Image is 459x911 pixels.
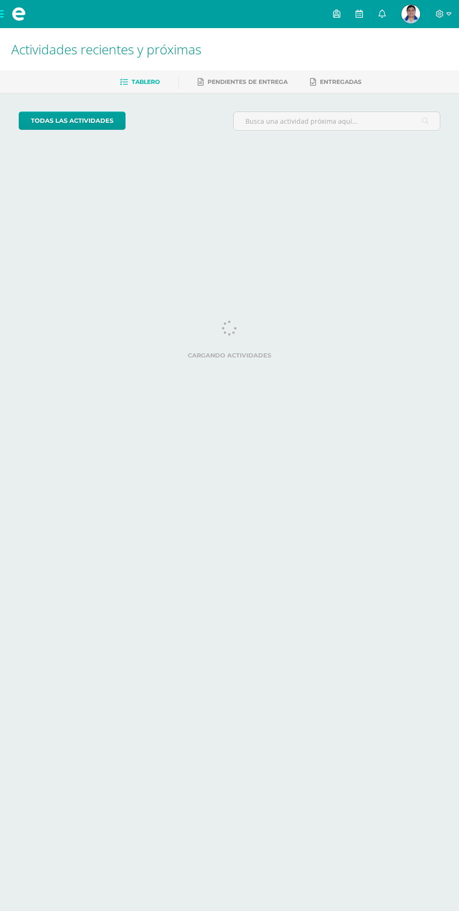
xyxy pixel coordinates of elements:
span: Tablero [132,78,160,85]
label: Cargando actividades [19,352,440,359]
a: Tablero [120,75,160,90]
img: 5c25884fe49e4af88f3fe522a452fbc1.png [401,5,420,23]
a: Pendientes de entrega [198,75,288,90]
span: Actividades recientes y próximas [11,40,201,58]
a: todas las Actividades [19,112,126,130]
a: Entregadas [310,75,362,90]
span: Entregadas [320,78,362,85]
span: Pendientes de entrega [207,78,288,85]
input: Busca una actividad próxima aquí... [234,112,440,130]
